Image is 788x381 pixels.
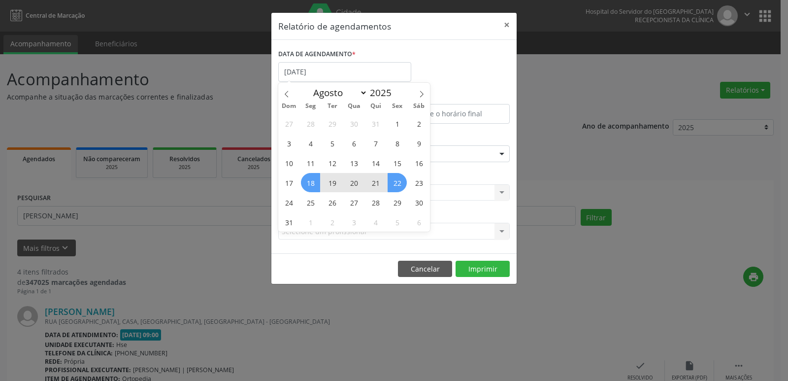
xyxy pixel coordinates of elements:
[409,212,428,232] span: Setembro 6, 2025
[278,62,411,82] input: Selecione uma data ou intervalo
[396,89,510,104] label: ATÉ
[388,114,407,133] span: Agosto 1, 2025
[456,261,510,277] button: Imprimir
[366,173,385,192] span: Agosto 21, 2025
[301,173,320,192] span: Agosto 18, 2025
[279,212,298,232] span: Agosto 31, 2025
[388,212,407,232] span: Setembro 5, 2025
[344,193,363,212] span: Agosto 27, 2025
[278,103,300,109] span: Dom
[343,103,365,109] span: Qua
[409,193,428,212] span: Agosto 30, 2025
[409,173,428,192] span: Agosto 23, 2025
[366,134,385,153] span: Agosto 7, 2025
[279,193,298,212] span: Agosto 24, 2025
[398,261,452,277] button: Cancelar
[366,114,385,133] span: Julho 31, 2025
[366,212,385,232] span: Setembro 4, 2025
[388,193,407,212] span: Agosto 29, 2025
[409,134,428,153] span: Agosto 9, 2025
[323,114,342,133] span: Julho 29, 2025
[323,173,342,192] span: Agosto 19, 2025
[396,104,510,124] input: Selecione o horário final
[300,103,322,109] span: Seg
[323,153,342,173] span: Agosto 12, 2025
[344,153,363,173] span: Agosto 13, 2025
[344,114,363,133] span: Julho 30, 2025
[366,153,385,173] span: Agosto 14, 2025
[344,134,363,153] span: Agosto 6, 2025
[497,13,517,37] button: Close
[301,212,320,232] span: Setembro 1, 2025
[388,134,407,153] span: Agosto 8, 2025
[301,114,320,133] span: Julho 28, 2025
[301,134,320,153] span: Agosto 4, 2025
[301,193,320,212] span: Agosto 25, 2025
[279,134,298,153] span: Agosto 3, 2025
[279,173,298,192] span: Agosto 17, 2025
[323,193,342,212] span: Agosto 26, 2025
[322,103,343,109] span: Ter
[323,212,342,232] span: Setembro 2, 2025
[344,212,363,232] span: Setembro 3, 2025
[301,153,320,173] span: Agosto 11, 2025
[388,153,407,173] span: Agosto 15, 2025
[279,153,298,173] span: Agosto 10, 2025
[366,193,385,212] span: Agosto 28, 2025
[278,20,391,33] h5: Relatório de agendamentos
[409,114,428,133] span: Agosto 2, 2025
[278,47,356,62] label: DATA DE AGENDAMENTO
[367,86,400,99] input: Year
[409,153,428,173] span: Agosto 16, 2025
[387,103,408,109] span: Sex
[279,114,298,133] span: Julho 27, 2025
[388,173,407,192] span: Agosto 22, 2025
[365,103,387,109] span: Qui
[344,173,363,192] span: Agosto 20, 2025
[308,86,367,100] select: Month
[323,134,342,153] span: Agosto 5, 2025
[408,103,430,109] span: Sáb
